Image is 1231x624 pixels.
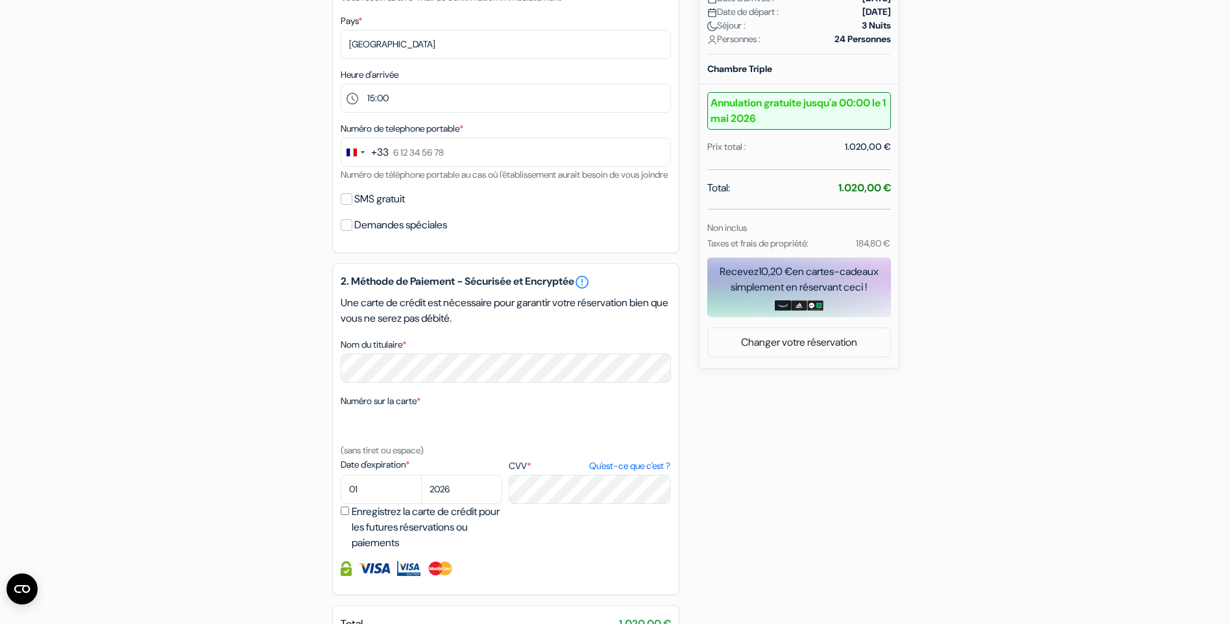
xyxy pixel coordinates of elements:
[775,300,791,311] img: amazon-card-no-text.png
[397,561,420,576] img: Visa Electron
[707,35,717,45] img: user_icon.svg
[341,444,424,456] small: (sans tiret ou espace)
[838,181,891,195] strong: 1.020,00 €
[6,573,38,605] button: Ouvrir le widget CMP
[707,237,809,249] small: Taxes et frais de propriété:
[708,330,890,355] a: Changer votre réservation
[371,145,389,160] div: +33
[862,19,891,32] strong: 3 Nuits
[856,237,890,249] small: 184,80 €
[707,140,746,154] div: Prix total :
[341,561,352,576] img: Information de carte de crédit entièrement encryptée et sécurisée
[759,265,792,278] span: 10,20 €
[707,264,891,295] div: Recevez en cartes-cadeaux simplement en réservant ceci !
[341,338,406,352] label: Nom du titulaire
[341,458,502,472] label: Date d'expiration
[807,300,823,311] img: uber-uber-eats-card.png
[341,138,671,167] input: 6 12 34 56 78
[354,216,447,234] label: Demandes spéciales
[574,274,590,290] a: error_outline
[341,122,463,136] label: Numéro de telephone portable
[707,8,717,18] img: calendar.svg
[707,222,747,234] small: Non inclus
[707,32,761,46] span: Personnes :
[358,561,391,576] img: Visa
[341,138,389,166] button: Change country, selected France (+33)
[707,92,891,130] b: Annulation gratuite jusqu'a 00:00 le 1 mai 2026
[341,14,362,28] label: Pays
[835,32,891,46] strong: 24 Personnes
[791,300,807,311] img: adidas-card.png
[845,140,891,154] div: 1.020,00 €
[354,190,405,208] label: SMS gratuit
[341,274,671,290] h5: 2. Méthode de Paiement - Sécurisée et Encryptée
[707,180,730,196] span: Total:
[341,394,420,408] label: Numéro sur la carte
[707,63,772,75] b: Chambre Triple
[707,21,717,31] img: moon.svg
[707,5,779,19] span: Date de départ :
[707,19,746,32] span: Séjour :
[341,169,668,180] small: Numéro de téléphone portable au cas où l'établissement aurait besoin de vous joindre
[427,561,454,576] img: Master Card
[862,5,891,19] strong: [DATE]
[341,68,398,82] label: Heure d'arrivée
[589,459,670,473] a: Qu'est-ce que c'est ?
[352,504,506,551] label: Enregistrez la carte de crédit pour les futures réservations ou paiements
[341,295,671,326] p: Une carte de crédit est nécessaire pour garantir votre réservation bien que vous ne serez pas déb...
[509,459,670,473] label: CVV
